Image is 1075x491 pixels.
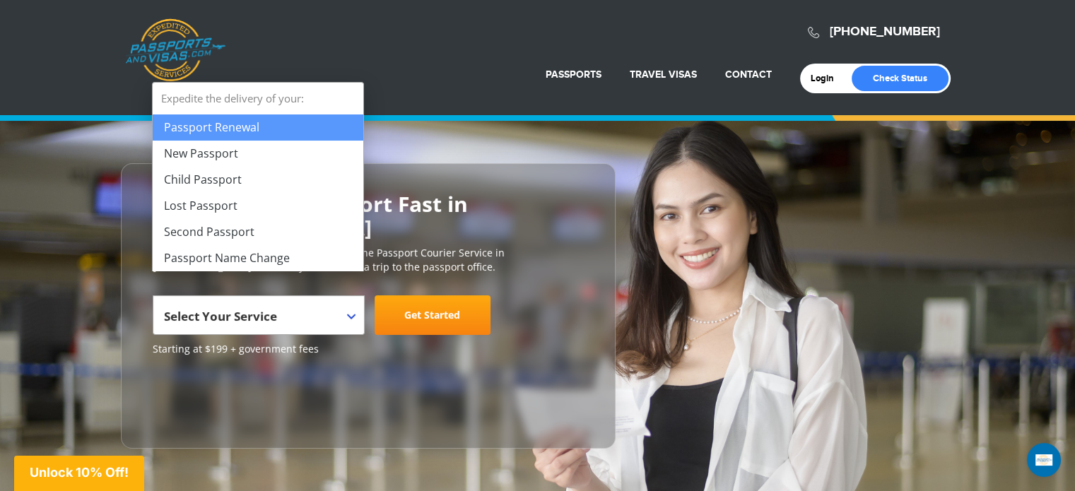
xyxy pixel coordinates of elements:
div: Unlock 10% Off! [14,456,144,491]
div: Open Intercom Messenger [1027,443,1061,477]
span: Starting at $199 + government fees [153,342,584,356]
a: [PHONE_NUMBER] [830,24,940,40]
span: Unlock 10% Off! [30,465,129,480]
li: Expedite the delivery of your: [153,83,363,271]
a: Passports [546,69,601,81]
a: Travel Visas [630,69,697,81]
a: Check Status [852,66,948,91]
li: New Passport [153,141,363,167]
li: Second Passport [153,219,363,245]
li: Child Passport [153,167,363,193]
strong: Expedite the delivery of your: [153,83,363,114]
li: Passport Name Change [153,245,363,271]
span: Select Your Service [164,308,277,324]
a: Passports & [DOMAIN_NAME] [125,18,225,82]
a: Contact [725,69,772,81]
li: Lost Passport [153,193,363,219]
span: Select Your Service [153,295,365,335]
p: [DOMAIN_NAME] is the #1 most trusted online Passport Courier Service in [GEOGRAPHIC_DATA]. We sav... [153,246,584,274]
h2: Get Your U.S. Passport Fast in [GEOGRAPHIC_DATA] [153,192,584,239]
a: Get Started [375,295,490,335]
span: Select Your Service [164,301,350,341]
a: Login [811,73,844,84]
li: Passport Renewal [153,114,363,141]
iframe: Customer reviews powered by Trustpilot [153,363,259,434]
